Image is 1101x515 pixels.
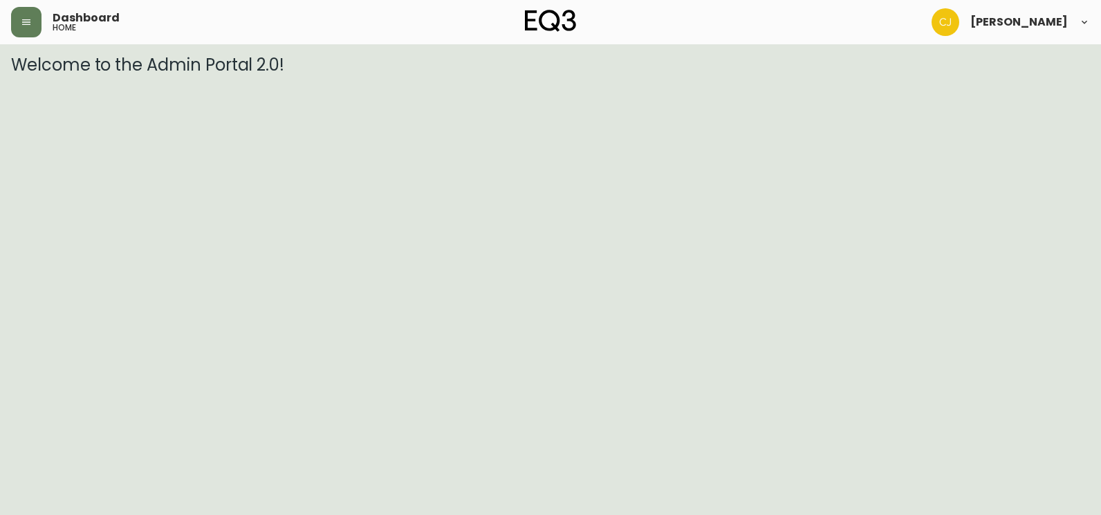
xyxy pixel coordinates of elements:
h3: Welcome to the Admin Portal 2.0! [11,55,1090,75]
h5: home [53,24,76,32]
img: 7836c8950ad67d536e8437018b5c2533 [932,8,959,36]
span: [PERSON_NAME] [970,17,1068,28]
img: logo [525,10,576,32]
span: Dashboard [53,12,120,24]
